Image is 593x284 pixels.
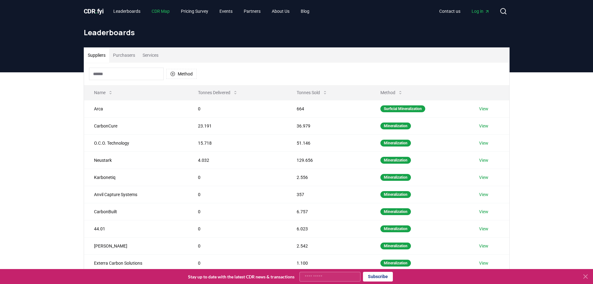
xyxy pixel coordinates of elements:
[479,174,488,181] a: View
[84,7,104,16] a: CDR.fyi
[479,106,488,112] a: View
[188,100,287,117] td: 0
[166,69,197,79] button: Method
[188,117,287,134] td: 23.191
[287,254,370,272] td: 1.100
[479,243,488,249] a: View
[108,6,145,17] a: Leaderboards
[188,169,287,186] td: 0
[287,203,370,220] td: 6.757
[287,169,370,186] td: 2.556
[84,254,188,272] td: Exterra Carbon Solutions
[380,191,411,198] div: Mineralization
[84,7,104,15] span: CDR fyi
[188,203,287,220] td: 0
[380,174,411,181] div: Mineralization
[139,48,162,63] button: Services
[380,140,411,147] div: Mineralization
[479,260,488,266] a: View
[380,123,411,129] div: Mineralization
[84,117,188,134] td: CarbonCure
[287,237,370,254] td: 2.542
[188,220,287,237] td: 0
[434,6,495,17] nav: Main
[287,220,370,237] td: 6.023
[84,237,188,254] td: [PERSON_NAME]
[239,6,266,17] a: Partners
[479,140,488,146] a: View
[479,209,488,215] a: View
[380,157,411,164] div: Mineralization
[479,191,488,198] a: View
[380,208,411,215] div: Mineralization
[479,157,488,163] a: View
[188,237,287,254] td: 0
[472,8,490,14] span: Log in
[188,134,287,152] td: 15.718
[176,6,213,17] a: Pricing Survey
[287,186,370,203] td: 357
[479,123,488,129] a: View
[287,152,370,169] td: 129.656
[84,169,188,186] td: Karbonetiq
[287,134,370,152] td: 51.146
[84,220,188,237] td: 44.01
[380,243,411,249] div: Mineralization
[84,48,109,63] button: Suppliers
[109,48,139,63] button: Purchasers
[380,260,411,267] div: Mineralization
[193,86,243,99] button: Tonnes Delivered
[287,100,370,117] td: 664
[108,6,314,17] nav: Main
[147,6,175,17] a: CDR Map
[267,6,294,17] a: About Us
[479,226,488,232] a: View
[292,86,332,99] button: Tonnes Sold
[84,100,188,117] td: Arca
[89,86,118,99] button: Name
[84,134,188,152] td: O.C.O. Technology
[188,254,287,272] td: 0
[380,105,425,112] div: Surficial Mineralization
[375,86,408,99] button: Method
[296,6,314,17] a: Blog
[434,6,465,17] a: Contact us
[95,7,97,15] span: .
[287,117,370,134] td: 36.979
[214,6,238,17] a: Events
[84,27,510,37] h1: Leaderboards
[188,152,287,169] td: 4.032
[84,203,188,220] td: CarbonBuilt
[380,225,411,232] div: Mineralization
[84,152,188,169] td: Neustark
[188,186,287,203] td: 0
[84,186,188,203] td: Anvil Capture Systems
[467,6,495,17] a: Log in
